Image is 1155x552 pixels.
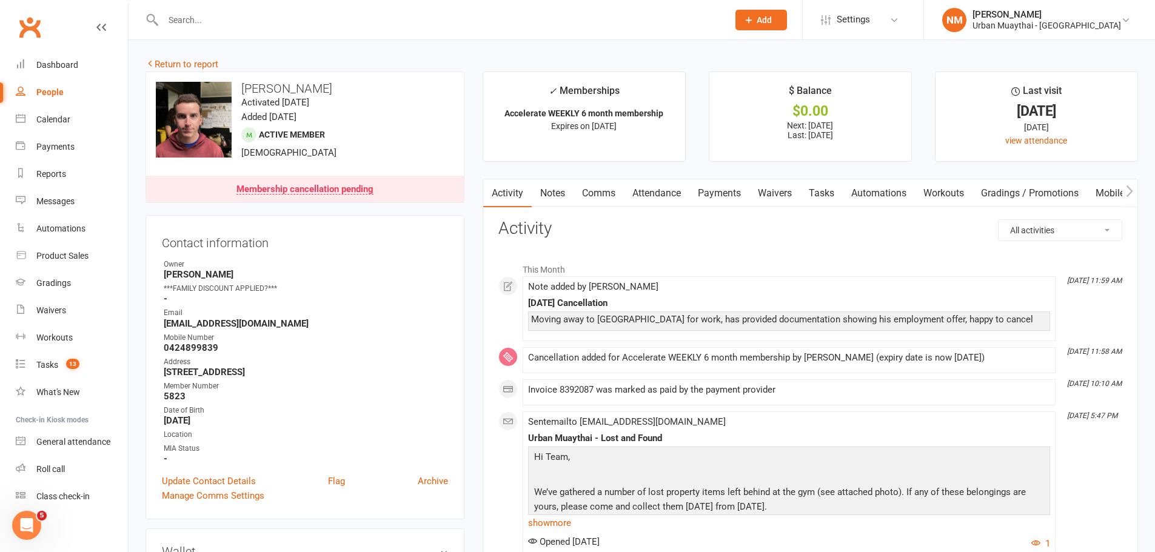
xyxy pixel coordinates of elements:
div: Automations [36,224,85,233]
div: Date of Birth [164,405,448,416]
div: Cancellation added for Accelerate WEEKLY 6 month membership by [PERSON_NAME] (expiry date is now ... [528,353,1050,363]
strong: - [164,293,448,304]
a: Waivers [16,297,128,324]
a: Update Contact Details [162,474,256,488]
a: view attendance [1005,136,1067,145]
div: Mobile Number [164,332,448,344]
a: Payments [16,133,128,161]
a: Archive [418,474,448,488]
div: Member Number [164,381,448,392]
div: Reports [36,169,66,179]
strong: [EMAIL_ADDRESS][DOMAIN_NAME] [164,318,448,329]
div: Owner [164,259,448,270]
a: Dashboard [16,52,128,79]
span: [DEMOGRAPHIC_DATA] [241,147,336,158]
a: show more [528,514,1050,531]
div: $0.00 [720,105,900,118]
a: People [16,79,128,106]
div: Location [164,429,448,441]
a: Workouts [915,179,973,207]
div: Membership cancellation pending [236,185,373,195]
div: MIA Status [164,443,448,454]
h3: [PERSON_NAME] [156,82,454,95]
button: 1 [1031,536,1050,551]
span: Sent email to [EMAIL_ADDRESS][DOMAIN_NAME] [528,416,726,427]
i: [DATE] 11:59 AM [1067,276,1122,285]
div: Dashboard [36,60,78,70]
div: $ Balance [789,83,832,105]
div: Workouts [36,333,73,342]
div: Invoice 8392087 was marked as paid by the payment provider [528,385,1050,395]
input: Search... [159,12,720,28]
a: Tasks [800,179,843,207]
img: image1753084225.png [156,82,232,158]
a: Comms [574,179,624,207]
a: Waivers [749,179,800,207]
div: Urban Muaythai - [GEOGRAPHIC_DATA] [973,20,1121,31]
p: We’ve gathered a number of lost property items left behind at the gym (see attached photo). If an... [531,485,1047,517]
a: Return to report [146,59,218,70]
a: Messages [16,188,128,215]
div: Product Sales [36,251,89,261]
time: Added [DATE] [241,111,296,122]
i: [DATE] 5:47 PM [1067,411,1117,420]
strong: [PERSON_NAME] [164,269,448,280]
div: [DATE] [946,121,1127,134]
div: Tasks [36,360,58,370]
strong: - [164,453,448,464]
strong: 5823 [164,391,448,402]
strong: [STREET_ADDRESS] [164,367,448,377]
span: Expires on [DATE] [551,121,617,131]
p: Next: [DATE] Last: [DATE] [720,121,900,140]
a: Flag [328,474,345,488]
a: Payments [689,179,749,207]
span: 13 [66,359,79,369]
a: Clubworx [15,12,45,42]
div: Payments [36,142,75,151]
a: Calendar [16,106,128,133]
a: Automations [16,215,128,242]
i: ✓ [549,85,557,97]
span: 5 [37,511,47,520]
a: Manage Comms Settings [162,488,264,503]
h3: Activity [498,219,1122,238]
div: Note added by [PERSON_NAME] [528,282,1050,292]
a: Reports [16,161,128,188]
i: [DATE] 11:58 AM [1067,347,1122,356]
strong: [DATE] [164,415,448,426]
div: General attendance [36,437,110,447]
div: Address [164,356,448,368]
div: Urban Muaythai - Lost and Found [528,433,1050,444]
strong: 0424899839 [164,342,448,353]
span: Active member [259,130,325,139]
a: General attendance kiosk mode [16,428,128,456]
a: Workouts [16,324,128,351]
a: Automations [843,179,915,207]
a: Attendance [624,179,689,207]
div: [DATE] [946,105,1127,118]
a: Roll call [16,456,128,483]
div: NM [942,8,966,32]
div: What's New [36,387,80,397]
a: Activity [483,179,532,207]
div: Memberships [549,83,620,105]
div: [PERSON_NAME] [973,9,1121,20]
span: Add [757,15,772,25]
div: [DATE] Cancellation [528,298,1050,308]
div: Gradings [36,278,71,288]
p: Hi Team, [531,450,1047,467]
a: Tasks 13 [16,351,128,379]
div: Email [164,307,448,319]
li: This Month [498,257,1122,276]
time: Activated [DATE] [241,97,309,108]
div: Messages [36,196,75,206]
div: Waivers [36,305,66,315]
a: Notes [532,179,574,207]
div: Moving away to [GEOGRAPHIC_DATA] for work, has provided documentation showing his employment offe... [531,314,1047,325]
i: [DATE] 10:10 AM [1067,379,1122,388]
button: Add [735,10,787,30]
iframe: Intercom live chat [12,511,41,540]
a: Mobile App [1087,179,1153,207]
a: Gradings / Promotions [973,179,1087,207]
span: Opened [DATE] [528,536,600,547]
